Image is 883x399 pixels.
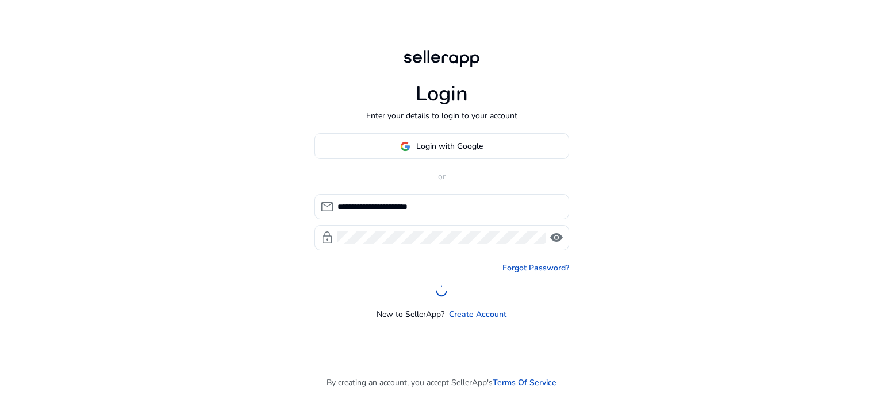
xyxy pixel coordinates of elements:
[320,200,334,214] span: mail
[400,141,410,152] img: google-logo.svg
[502,262,569,274] a: Forgot Password?
[416,140,483,152] span: Login with Google
[320,231,334,245] span: lock
[377,308,444,320] p: New to SellerApp?
[550,231,563,245] span: visibility
[314,171,569,183] p: or
[449,308,506,320] a: Create Account
[366,110,517,122] p: Enter your details to login to your account
[416,82,468,106] h1: Login
[314,133,569,159] button: Login with Google
[493,377,556,389] a: Terms Of Service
